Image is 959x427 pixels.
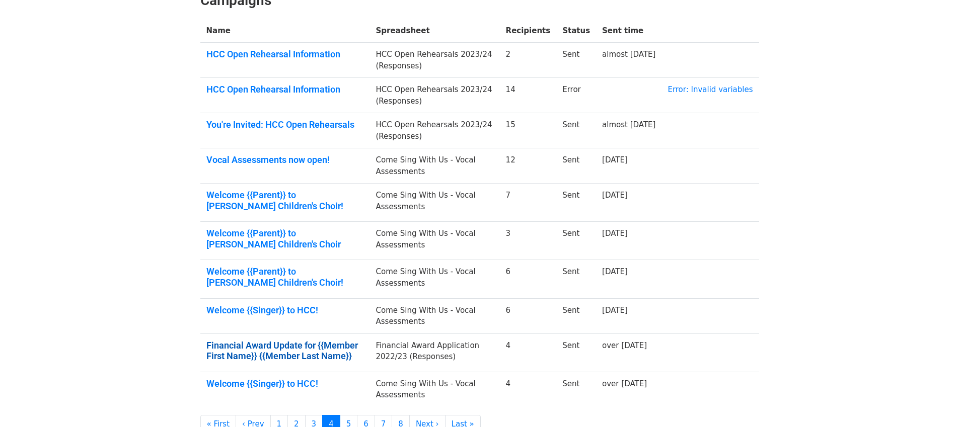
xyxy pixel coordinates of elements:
[206,266,364,288] a: Welcome {{Parent}} to [PERSON_NAME] Children's Choir!
[206,190,364,211] a: Welcome {{Parent}} to [PERSON_NAME] Children's Choir!
[370,184,500,222] td: Come Sing With Us - Vocal Assessments
[556,43,596,78] td: Sent
[206,378,364,389] a: Welcome {{Singer}} to HCC!
[500,19,557,43] th: Recipients
[370,148,500,184] td: Come Sing With Us - Vocal Assessments
[668,85,753,94] a: Error: Invalid variables
[602,306,628,315] a: [DATE]
[602,155,628,164] a: [DATE]
[556,184,596,222] td: Sent
[500,113,557,148] td: 15
[370,260,500,298] td: Come Sing With Us - Vocal Assessments
[206,154,364,165] a: Vocal Assessments now open!
[556,78,596,113] td: Error
[596,19,661,43] th: Sent time
[602,229,628,238] a: [DATE]
[370,222,500,260] td: Come Sing With Us - Vocal Assessments
[206,340,364,362] a: Financial Award Update for {{Member First Name}} {{Member Last Name}}
[206,305,364,316] a: Welcome {{Singer}} to HCC!
[500,43,557,78] td: 2
[602,120,655,129] a: almost [DATE]
[556,333,596,372] td: Sent
[200,19,370,43] th: Name
[370,372,500,407] td: Come Sing With Us - Vocal Assessments
[556,222,596,260] td: Sent
[556,113,596,148] td: Sent
[500,148,557,184] td: 12
[556,148,596,184] td: Sent
[370,113,500,148] td: HCC Open Rehearsals 2023/24 (Responses)
[602,341,647,350] a: over [DATE]
[206,228,364,249] a: Welcome {{Parent}} to [PERSON_NAME] Children's Choir
[500,222,557,260] td: 3
[206,84,364,95] a: HCC Open Rehearsal Information
[500,78,557,113] td: 14
[500,260,557,298] td: 6
[500,184,557,222] td: 7
[909,379,959,427] iframe: Chat Widget
[206,119,364,130] a: You're Invited: HCC Open Rehearsals
[556,298,596,333] td: Sent
[556,19,596,43] th: Status
[370,333,500,372] td: Financial Award Application 2022/23 (Responses)
[602,50,655,59] a: almost [DATE]
[602,191,628,200] a: [DATE]
[500,372,557,407] td: 4
[602,379,647,388] a: over [DATE]
[370,19,500,43] th: Spreadsheet
[370,78,500,113] td: HCC Open Rehearsals 2023/24 (Responses)
[500,333,557,372] td: 4
[556,372,596,407] td: Sent
[206,49,364,60] a: HCC Open Rehearsal Information
[370,43,500,78] td: HCC Open Rehearsals 2023/24 (Responses)
[602,267,628,276] a: [DATE]
[370,298,500,333] td: Come Sing With Us - Vocal Assessments
[556,260,596,298] td: Sent
[500,298,557,333] td: 6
